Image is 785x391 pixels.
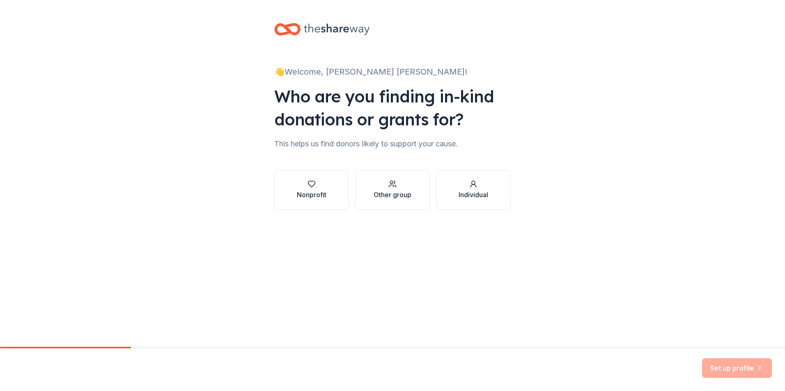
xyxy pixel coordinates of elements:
[274,170,349,209] button: Nonprofit
[274,85,511,131] div: Who are you finding in-kind donations or grants for?
[297,190,326,200] div: Nonprofit
[274,137,511,150] div: This helps us find donors likely to support your cause.
[374,190,411,200] div: Other group
[436,170,511,209] button: Individual
[459,190,488,200] div: Individual
[274,65,511,78] div: 👋 Welcome, [PERSON_NAME] [PERSON_NAME]!
[355,170,429,209] button: Other group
